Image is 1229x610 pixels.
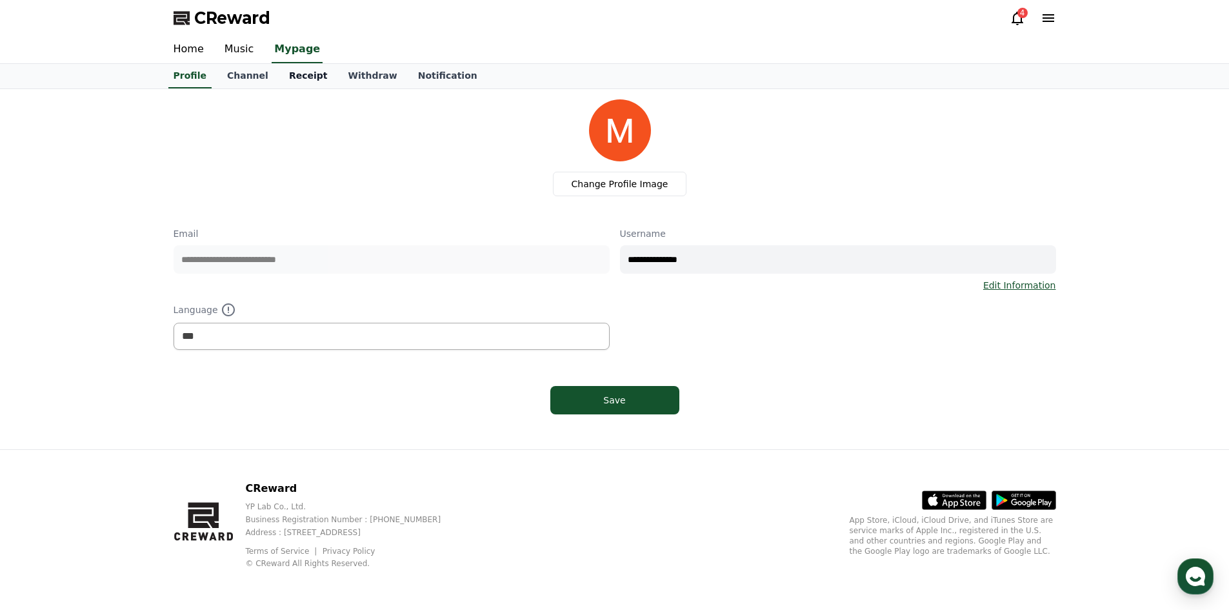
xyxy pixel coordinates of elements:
a: Channel [217,64,279,88]
a: Privacy Policy [323,547,375,556]
a: 4 [1010,10,1025,26]
p: Language [174,302,610,318]
span: Settings [191,429,223,439]
p: Username [620,227,1056,240]
div: 4 [1017,8,1028,18]
a: Withdraw [337,64,407,88]
a: Edit Information [983,279,1056,292]
p: Business Registration Number : [PHONE_NUMBER] [245,514,461,525]
img: profile_image [589,99,651,161]
a: Home [163,36,214,63]
span: CReward [194,8,270,28]
label: Change Profile Image [553,172,687,196]
span: Messages [107,429,145,440]
p: CReward [245,481,461,496]
a: Terms of Service [245,547,319,556]
span: Home [33,429,55,439]
a: Music [214,36,265,63]
p: Email [174,227,610,240]
a: Receipt [279,64,338,88]
button: Save [550,386,679,414]
p: App Store, iCloud, iCloud Drive, and iTunes Store are service marks of Apple Inc., registered in ... [850,515,1056,556]
a: Profile [168,64,212,88]
a: Mypage [272,36,323,63]
p: YP Lab Co., Ltd. [245,502,461,512]
p: Address : [STREET_ADDRESS] [245,527,461,538]
a: Home [4,409,85,442]
div: Save [576,394,654,407]
a: Settings [166,409,248,442]
p: © CReward All Rights Reserved. [245,558,461,569]
a: Messages [85,409,166,442]
a: Notification [408,64,488,88]
a: CReward [174,8,270,28]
